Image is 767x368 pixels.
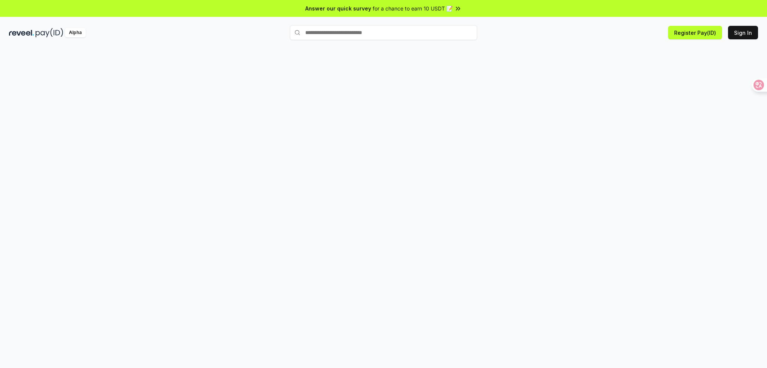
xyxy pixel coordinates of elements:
[728,26,758,39] button: Sign In
[373,4,453,12] span: for a chance to earn 10 USDT 📝
[65,28,86,37] div: Alpha
[9,28,34,37] img: reveel_dark
[36,28,63,37] img: pay_id
[305,4,371,12] span: Answer our quick survey
[668,26,722,39] button: Register Pay(ID)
